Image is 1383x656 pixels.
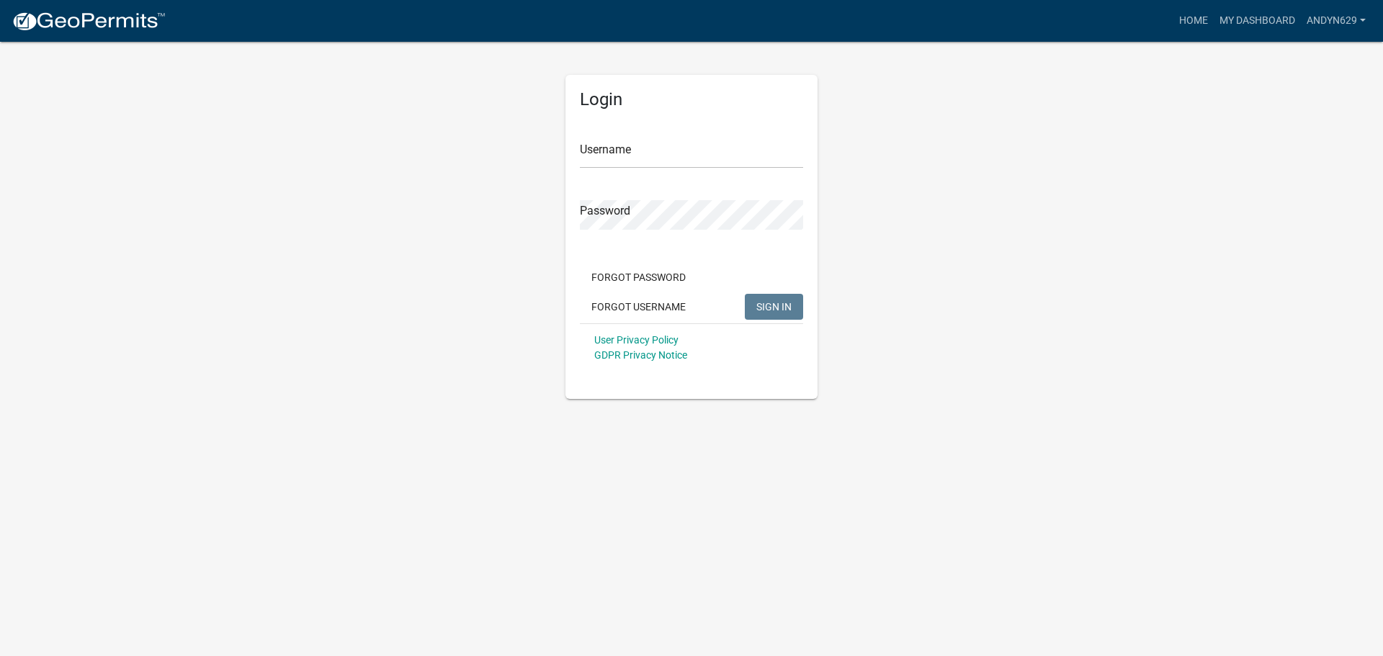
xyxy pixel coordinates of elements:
a: My Dashboard [1214,7,1301,35]
a: GDPR Privacy Notice [594,349,687,361]
button: Forgot Username [580,294,697,320]
button: SIGN IN [745,294,803,320]
a: Home [1173,7,1214,35]
span: SIGN IN [756,300,792,312]
a: User Privacy Policy [594,334,679,346]
button: Forgot Password [580,264,697,290]
h5: Login [580,89,803,110]
a: AndyN629 [1301,7,1371,35]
